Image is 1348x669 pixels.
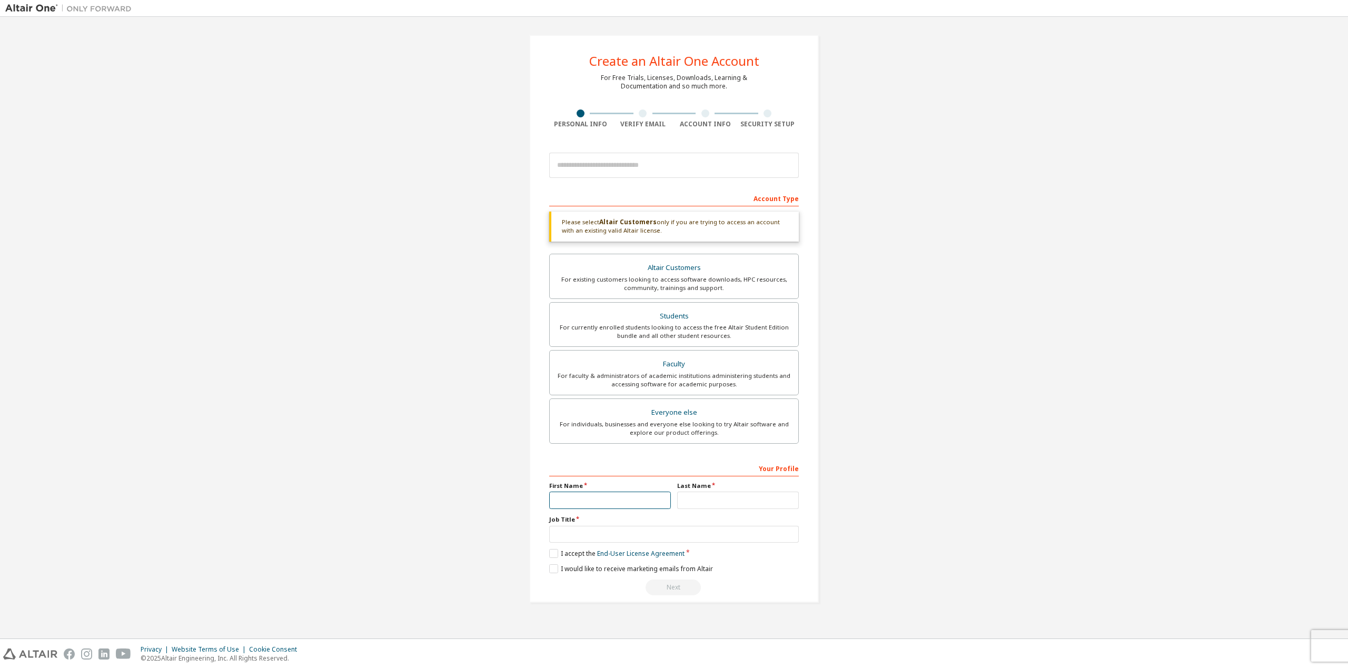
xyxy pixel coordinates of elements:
[556,372,792,388] div: For faculty & administrators of academic institutions administering students and accessing softwa...
[116,648,131,660] img: youtube.svg
[556,405,792,420] div: Everyone else
[599,217,657,226] b: Altair Customers
[549,189,799,206] div: Account Type
[556,420,792,437] div: For individuals, businesses and everyone else looking to try Altair software and explore our prod...
[549,564,713,573] label: I would like to receive marketing emails from Altair
[549,580,799,595] div: Read and acccept EULA to continue
[5,3,137,14] img: Altair One
[612,120,675,128] div: Verify Email
[549,515,799,524] label: Job Title
[141,645,172,654] div: Privacy
[556,357,792,372] div: Faculty
[81,648,92,660] img: instagram.svg
[589,55,759,67] div: Create an Altair One Account
[556,261,792,275] div: Altair Customers
[674,120,737,128] div: Account Info
[249,645,303,654] div: Cookie Consent
[737,120,799,128] div: Security Setup
[597,549,685,558] a: End-User License Agreement
[601,74,747,91] div: For Free Trials, Licenses, Downloads, Learning & Documentation and so much more.
[549,549,685,558] label: I accept the
[64,648,75,660] img: facebook.svg
[549,120,612,128] div: Personal Info
[556,323,792,340] div: For currently enrolled students looking to access the free Altair Student Edition bundle and all ...
[549,482,671,490] label: First Name
[556,275,792,292] div: For existing customers looking to access software downloads, HPC resources, community, trainings ...
[172,645,249,654] div: Website Terms of Use
[549,460,799,476] div: Your Profile
[556,309,792,324] div: Students
[3,648,57,660] img: altair_logo.svg
[98,648,110,660] img: linkedin.svg
[141,654,303,663] p: © 2025 Altair Engineering, Inc. All Rights Reserved.
[677,482,799,490] label: Last Name
[549,212,799,242] div: Please select only if you are trying to access an account with an existing valid Altair license.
